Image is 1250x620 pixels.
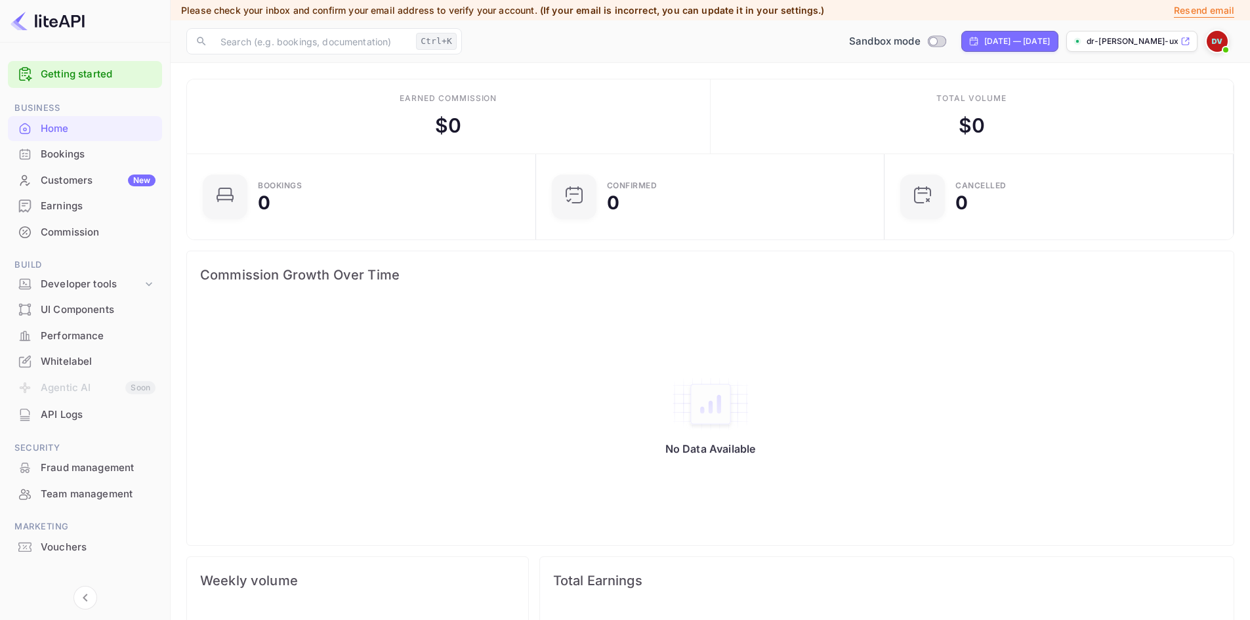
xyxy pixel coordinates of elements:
div: Switch to Production mode [844,34,951,49]
a: Whitelabel [8,349,162,373]
p: dr-[PERSON_NAME]-uxlr... [1087,35,1178,47]
div: Home [41,121,156,136]
div: New [128,175,156,186]
div: UI Components [41,302,156,318]
p: No Data Available [665,442,756,455]
div: 0 [955,194,968,212]
div: Vouchers [41,540,156,555]
a: UI Components [8,297,162,321]
p: Resend email [1174,3,1234,18]
div: Fraud management [41,461,156,476]
div: Click to change the date range period [961,31,1058,52]
div: [DATE] — [DATE] [984,35,1050,47]
div: Performance [41,329,156,344]
span: (If your email is incorrect, you can update it in your settings.) [540,5,825,16]
a: Team management [8,482,162,506]
div: Confirmed [607,182,657,190]
div: Ctrl+K [416,33,457,50]
span: Business [8,101,162,115]
div: Whitelabel [8,349,162,375]
a: API Logs [8,402,162,426]
a: Fraud management [8,455,162,480]
span: Please check your inbox and confirm your email address to verify your account. [181,5,537,16]
input: Search (e.g. bookings, documentation) [213,28,411,54]
div: Team management [8,482,162,507]
div: Customers [41,173,156,188]
img: Dr Reinhard Vogel [1207,31,1228,52]
div: API Logs [41,407,156,423]
div: Total volume [936,93,1007,104]
div: Vouchers [8,535,162,560]
span: Weekly volume [200,570,515,591]
div: Developer tools [41,277,142,292]
a: Performance [8,323,162,348]
div: Bookings [258,182,302,190]
div: Fraud management [8,455,162,481]
a: CustomersNew [8,168,162,192]
div: Earnings [8,194,162,219]
div: API Logs [8,402,162,428]
div: Earnings [41,199,156,214]
a: Bookings [8,142,162,166]
span: Sandbox mode [849,34,921,49]
button: Collapse navigation [73,586,97,610]
a: Getting started [41,67,156,82]
img: empty-state-table2.svg [671,377,750,432]
div: Bookings [41,147,156,162]
div: 0 [607,194,619,212]
div: Earned commission [400,93,497,104]
div: Performance [8,323,162,349]
span: Build [8,258,162,272]
div: UI Components [8,297,162,323]
div: Getting started [8,61,162,88]
a: Commission [8,220,162,244]
div: Team management [41,487,156,502]
span: Total Earnings [553,570,1220,591]
div: $ 0 [435,111,461,140]
img: LiteAPI logo [10,10,85,31]
div: Bookings [8,142,162,167]
div: 0 [258,194,270,212]
div: Home [8,116,162,142]
div: Developer tools [8,273,162,296]
div: CANCELLED [955,182,1007,190]
div: Commission [41,225,156,240]
a: Home [8,116,162,140]
div: CustomersNew [8,168,162,194]
a: Earnings [8,194,162,218]
span: Commission Growth Over Time [200,264,1220,285]
div: $ 0 [959,111,985,140]
div: Commission [8,220,162,245]
a: Vouchers [8,535,162,559]
div: Whitelabel [41,354,156,369]
span: Security [8,441,162,455]
span: Marketing [8,520,162,534]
